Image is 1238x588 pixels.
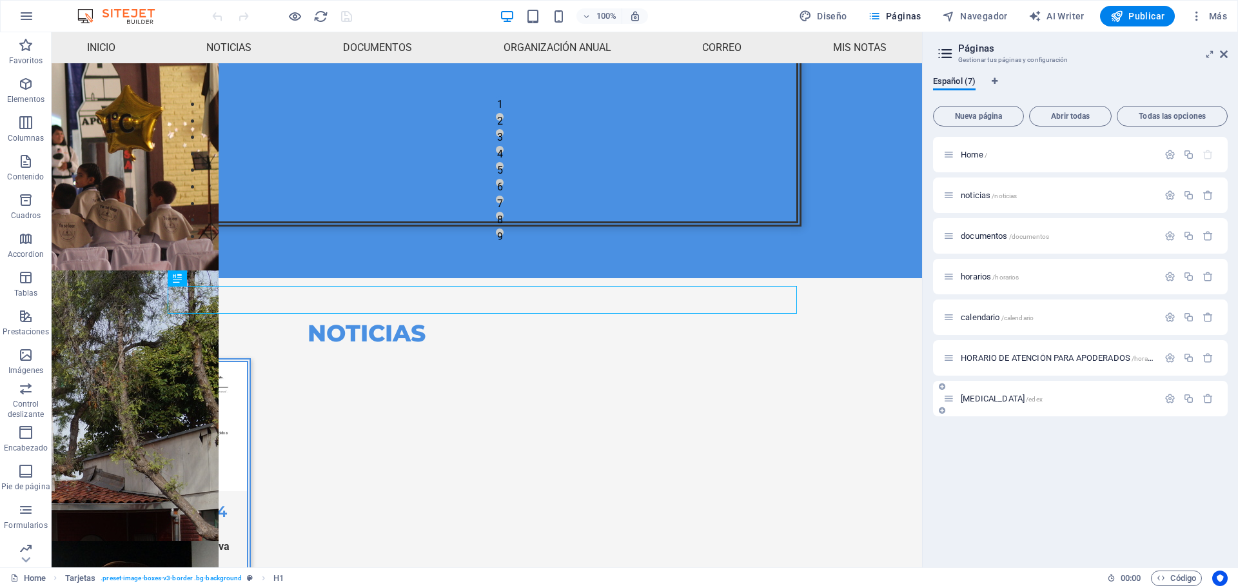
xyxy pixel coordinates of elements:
div: Configuración [1164,352,1175,363]
div: noticias/noticias [957,191,1158,199]
button: 3 [444,97,452,105]
div: Configuración [1164,271,1175,282]
i: Al redimensionar, ajustar el nivel de zoom automáticamente para ajustarse al dispositivo elegido. [629,10,641,22]
div: Home/ [957,150,1158,159]
p: Accordion [8,249,44,259]
button: 9 [444,196,452,204]
div: calendario/calendario [957,313,1158,321]
div: Pestañas de idiomas [933,76,1228,101]
span: /noticias [992,192,1017,199]
span: Diseño [799,10,847,23]
span: . preset-image-boxes-v3-border .bg-background [101,571,242,586]
button: Navegador [937,6,1013,26]
img: Editor Logo [74,8,171,24]
span: Páginas [868,10,921,23]
div: Configuración [1164,190,1175,201]
p: Pie de página [1,482,50,492]
h6: 100% [596,8,616,24]
button: 7 [444,163,452,171]
p: Favoritos [9,56,43,66]
span: / [985,152,987,159]
span: Nueva página [939,112,1018,120]
button: Diseño [794,6,852,26]
span: Publicar [1110,10,1165,23]
i: Volver a cargar página [313,9,328,24]
button: Usercentrics [1212,571,1228,586]
div: Duplicar [1183,312,1194,323]
button: Código [1151,571,1202,586]
div: [MEDICAL_DATA]/edex [957,394,1158,403]
span: 00 00 [1121,571,1141,586]
p: Cuadros [11,210,41,221]
p: Formularios [4,520,47,531]
span: Haz clic para abrir la página [961,394,1043,403]
div: documentos/documentos [957,232,1158,240]
div: HORARIO DE ATENCIÓN PARA APODERADOS/horario-de-atencion-para-apoderados [957,354,1158,362]
span: Haz clic para abrir la página [961,231,1049,241]
div: La página principal no puede eliminarse [1203,149,1213,160]
div: Eliminar [1203,271,1213,282]
span: Español (7) [933,74,976,92]
button: 8 [444,179,452,187]
div: Duplicar [1183,190,1194,201]
button: 6 [444,147,452,154]
span: Haz clic para seleccionar y doble clic para editar [65,571,96,586]
button: Páginas [863,6,927,26]
button: Todas las opciones [1117,106,1228,127]
button: Publicar [1100,6,1175,26]
span: /horarios [992,274,1019,281]
button: 2 [444,81,452,88]
p: Prestaciones [3,327,48,337]
span: Código [1157,571,1196,586]
span: /documentos [1009,233,1050,240]
button: 100% [576,8,622,24]
span: Abrir todas [1035,112,1106,120]
h2: Páginas [958,43,1228,54]
span: AI Writer [1028,10,1085,23]
div: Duplicar [1183,352,1194,363]
span: Navegador [942,10,1008,23]
div: Eliminar [1203,352,1213,363]
button: Abrir todas [1029,106,1112,127]
span: : [1130,573,1132,583]
p: Tablas [14,288,38,298]
div: Eliminar [1203,393,1213,404]
span: Haz clic para abrir la página [961,312,1034,322]
div: Configuración [1164,312,1175,323]
a: Haz clic para cancelar la selección y doble clic para abrir páginas [10,571,46,586]
span: /calendario [1001,314,1034,321]
p: Imágenes [8,365,43,376]
div: Eliminar [1203,190,1213,201]
div: Configuración [1164,149,1175,160]
span: Haz clic para abrir la página [961,190,1017,200]
span: Haz clic para seleccionar y doble clic para editar [273,571,284,586]
span: Todas las opciones [1123,112,1222,120]
div: Duplicar [1183,230,1194,241]
button: 4 [444,114,452,121]
div: Duplicar [1183,149,1194,160]
button: reload [313,8,328,24]
div: Duplicar [1183,393,1194,404]
button: AI Writer [1023,6,1090,26]
nav: breadcrumb [65,571,284,586]
div: Eliminar [1203,230,1213,241]
p: Contenido [7,172,44,182]
p: Columnas [8,133,44,143]
span: /edex [1026,396,1043,403]
button: Nueva página [933,106,1024,127]
i: Este elemento es un preajuste personalizable [247,574,253,582]
div: Configuración [1164,230,1175,241]
div: horarios/horarios [957,272,1158,281]
h6: Tiempo de la sesión [1107,571,1141,586]
div: Configuración [1164,393,1175,404]
div: Eliminar [1203,312,1213,323]
span: Haz clic para abrir la página [961,150,987,159]
p: Encabezado [4,443,48,453]
button: Más [1185,6,1232,26]
div: Diseño (Ctrl+Alt+Y) [794,6,852,26]
h3: Gestionar tus páginas y configuración [958,54,1202,66]
div: Duplicar [1183,271,1194,282]
span: Haz clic para abrir la página [961,272,1019,281]
button: 5 [444,130,452,137]
span: Más [1190,10,1227,23]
